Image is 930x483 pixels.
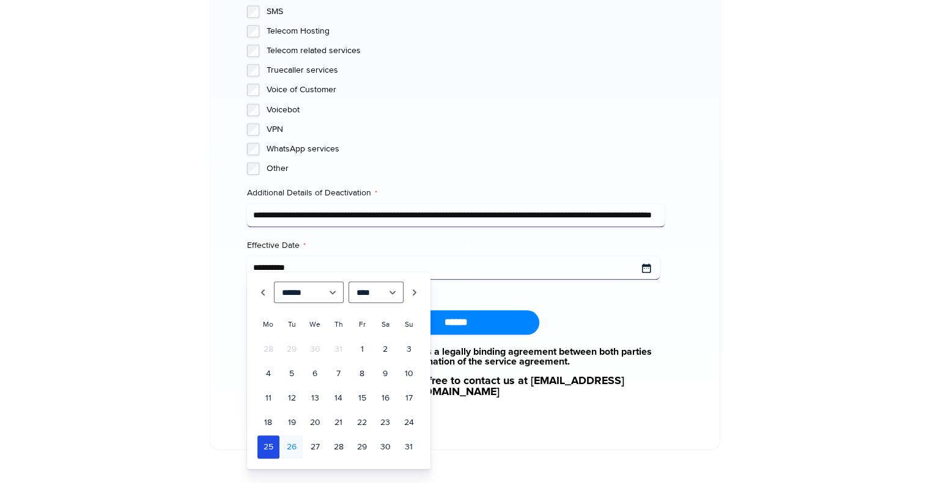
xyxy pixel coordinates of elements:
[374,362,396,385] a: 9
[304,338,326,361] span: 30
[247,376,665,398] a: For any queries, please feel free to contact us at [EMAIL_ADDRESS][DOMAIN_NAME]
[247,187,665,199] label: Additional Details of Deactivation
[382,320,389,329] span: Saturday
[304,387,326,410] a: 13
[267,84,665,96] label: Voice of Customer
[374,411,396,434] a: 23
[304,435,326,459] a: 27
[408,281,421,303] a: Next
[334,320,343,329] span: Thursday
[267,45,665,57] label: Telecom related services
[351,362,373,385] a: 8
[247,285,665,296] div: Please select a date at least 30 days from [DATE].
[247,239,665,252] label: Effective Date
[374,435,396,459] a: 30
[374,338,396,361] a: 2
[263,320,273,329] span: Monday
[328,387,350,410] a: 14
[405,320,413,329] span: Sunday
[274,281,344,303] select: Select month
[328,435,350,459] a: 28
[397,435,419,459] a: 31
[267,162,665,175] label: Other
[267,104,665,116] label: Voicebot
[267,5,665,18] label: SMS
[288,320,296,329] span: Tuesday
[309,320,320,329] span: Wednesday
[304,362,326,385] a: 6
[397,362,419,385] a: 10
[267,64,665,76] label: Truecaller services
[328,338,350,361] span: 31
[397,411,419,434] a: 24
[281,387,303,410] a: 12
[257,281,269,303] a: Prev
[351,411,373,434] a: 22
[267,143,665,155] label: WhatsApp services
[257,411,279,434] a: 18
[304,411,326,434] a: 20
[281,435,303,459] a: 26
[397,387,419,410] a: 17
[281,362,303,385] a: 5
[257,338,279,361] span: 28
[328,362,350,385] a: 7
[281,411,303,434] a: 19
[257,435,279,459] a: 25
[351,338,373,361] a: 1
[349,281,404,303] select: Select year
[257,362,279,385] a: 4
[351,387,373,410] a: 15
[358,320,365,329] span: Friday
[328,411,350,434] a: 21
[247,347,665,366] a: Kindly Note: This document constitutes a legally binding agreement between both parties regarding...
[374,387,396,410] a: 16
[281,338,303,361] span: 29
[267,25,665,37] label: Telecom Hosting
[267,123,665,136] label: VPN
[351,435,373,459] a: 29
[397,338,419,361] a: 3
[257,387,279,410] a: 11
